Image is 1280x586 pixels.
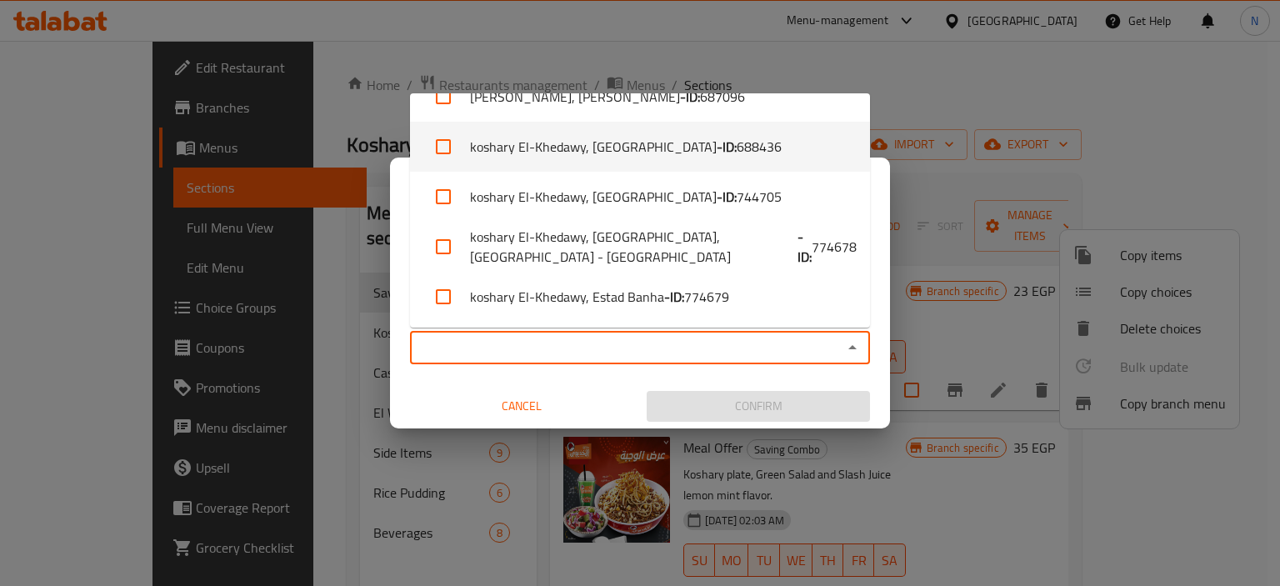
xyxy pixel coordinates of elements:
[410,222,870,272] li: koshary El-Khedawy, [GEOGRAPHIC_DATA],[GEOGRAPHIC_DATA] - [GEOGRAPHIC_DATA]
[417,396,627,417] span: Cancel
[737,137,782,157] span: 688436
[700,87,745,107] span: 687096
[797,227,812,267] b: - ID:
[680,87,700,107] b: - ID:
[664,287,684,307] b: - ID:
[841,336,864,359] button: Close
[410,122,870,172] li: koshary El-Khedawy, [GEOGRAPHIC_DATA]
[684,287,729,307] span: 774679
[717,187,737,207] b: - ID:
[717,137,737,157] b: - ID:
[410,391,633,422] button: Cancel
[410,172,870,222] li: koshary El-Khedawy, [GEOGRAPHIC_DATA]
[737,187,782,207] span: 744705
[812,237,857,257] span: 774678
[410,72,870,122] li: [PERSON_NAME], [PERSON_NAME]
[410,272,870,322] li: koshary El-Khedawy, Estad Banha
